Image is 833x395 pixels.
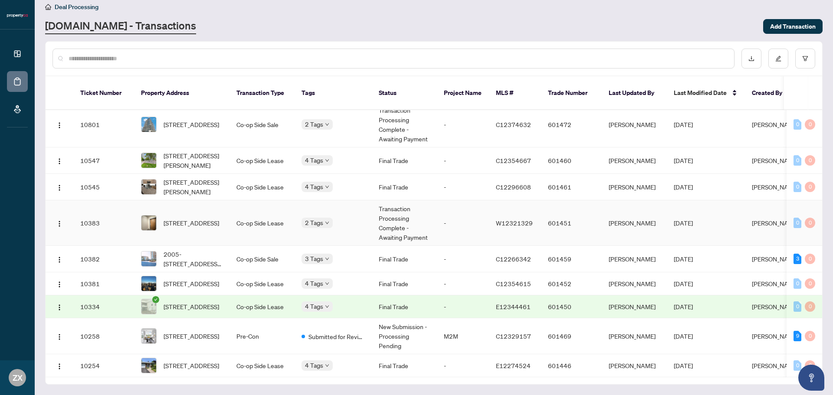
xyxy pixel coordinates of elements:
td: - [437,174,489,200]
span: down [325,363,329,368]
button: filter [795,49,815,69]
span: E12344461 [496,303,531,310]
span: [PERSON_NAME] [752,362,799,369]
button: Logo [52,277,66,291]
td: - [437,102,489,147]
button: Logo [52,252,66,266]
td: Transaction Processing Complete - Awaiting Payment [372,102,437,147]
th: Created By [745,76,797,110]
span: down [325,221,329,225]
span: [PERSON_NAME] [752,157,799,164]
span: 4 Tags [305,278,323,288]
img: thumbnail-img [141,153,156,168]
span: check-circle [152,296,159,303]
span: down [325,304,329,309]
span: down [325,281,329,286]
img: thumbnail-img [141,117,156,132]
td: 10381 [73,272,134,295]
td: Co-op Side Lease [230,200,295,246]
span: [PERSON_NAME] [752,280,799,287]
td: Co-op Side Lease [230,174,295,200]
th: Project Name [437,76,489,110]
button: Logo [52,180,66,194]
div: 0 [805,119,815,130]
td: Co-op Side Sale [230,246,295,272]
img: thumbnail-img [141,251,156,266]
td: 10334 [73,295,134,318]
td: [PERSON_NAME] [602,295,667,318]
span: home [45,4,51,10]
span: C12266342 [496,255,531,263]
td: 10382 [73,246,134,272]
img: Logo [56,256,63,263]
span: Add Transaction [770,20,816,33]
div: 0 [794,301,801,312]
span: [STREET_ADDRESS] [164,279,219,288]
img: Logo [56,281,63,288]
span: 3 Tags [305,254,323,264]
img: thumbnail-img [141,358,156,373]
span: Last Modified Date [674,88,727,98]
td: 601461 [541,174,602,200]
td: Final Trade [372,246,437,272]
img: Logo [56,184,63,191]
td: Co-op Side Lease [230,272,295,295]
td: 601452 [541,272,602,295]
td: [PERSON_NAME] [602,174,667,200]
span: 2005-[STREET_ADDRESS][PERSON_NAME] [164,249,223,268]
td: 601469 [541,318,602,354]
span: [DATE] [674,219,693,227]
img: thumbnail-img [141,180,156,194]
span: edit [775,55,781,62]
td: Transaction Processing Complete - Awaiting Payment [372,200,437,246]
td: [PERSON_NAME] [602,246,667,272]
button: Logo [52,300,66,313]
div: 3 [794,254,801,264]
div: 0 [794,182,801,192]
td: - [437,354,489,377]
div: 0 [805,182,815,192]
td: Co-op Side Lease [230,147,295,174]
button: edit [768,49,788,69]
td: Final Trade [372,295,437,318]
span: C12329157 [496,332,531,340]
img: Logo [56,158,63,165]
span: [DATE] [674,255,693,263]
div: 0 [805,301,815,312]
th: Last Modified Date [667,76,745,110]
span: ZX [13,372,23,384]
span: C12296608 [496,183,531,191]
span: Submitted for Review [308,332,365,341]
td: Pre-Con [230,318,295,354]
th: MLS # [489,76,541,110]
img: Logo [56,220,63,227]
span: W12321329 [496,219,533,227]
td: Co-op Side Lease [230,354,295,377]
td: 10545 [73,174,134,200]
td: Co-op Side Lease [230,295,295,318]
td: - [437,272,489,295]
div: 0 [805,254,815,264]
span: [DATE] [674,183,693,191]
span: [PERSON_NAME] [752,183,799,191]
td: 601459 [541,246,602,272]
button: Logo [52,329,66,343]
td: 601472 [541,102,602,147]
button: Logo [52,118,66,131]
td: - [437,147,489,174]
span: 4 Tags [305,182,323,192]
button: Open asap [798,365,824,391]
span: down [325,158,329,163]
span: [PERSON_NAME] [752,255,799,263]
span: [STREET_ADDRESS] [164,361,219,370]
td: 601460 [541,147,602,174]
span: [PERSON_NAME] [752,332,799,340]
span: down [325,185,329,189]
span: download [748,55,754,62]
td: [PERSON_NAME] [602,354,667,377]
div: 0 [805,218,815,228]
td: 601450 [541,295,602,318]
td: Final Trade [372,147,437,174]
span: [STREET_ADDRESS][PERSON_NAME] [164,177,223,196]
div: 0 [794,155,801,166]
